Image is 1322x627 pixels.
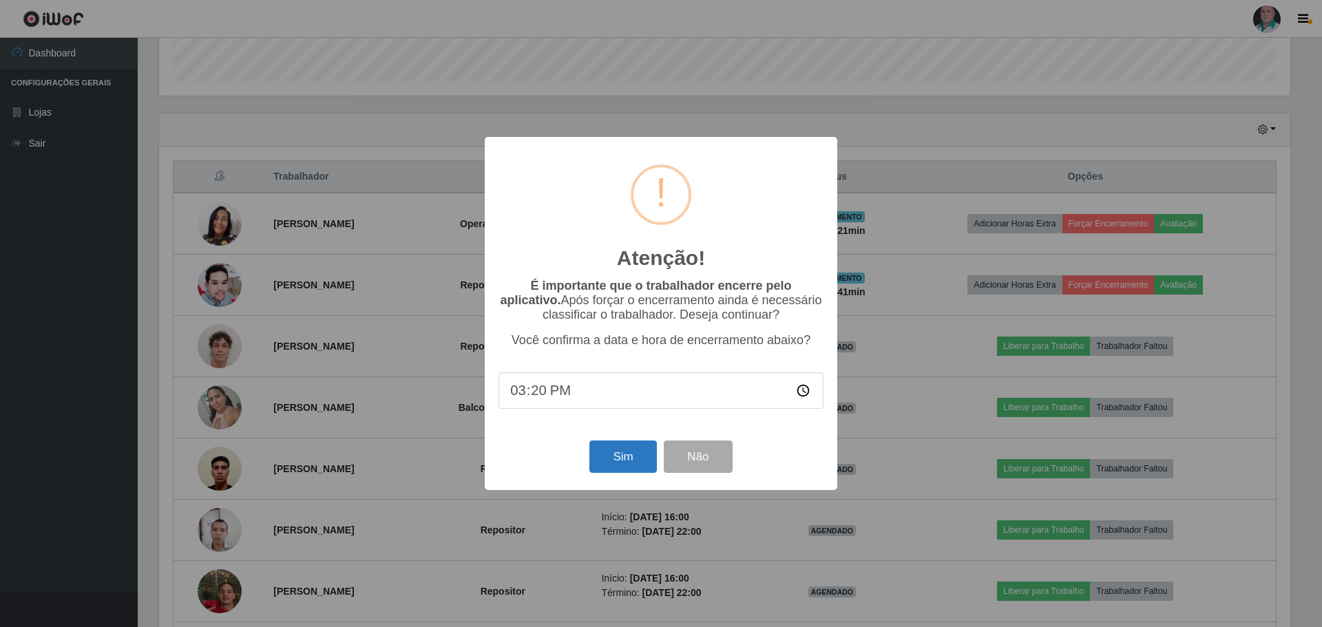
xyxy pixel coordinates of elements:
[664,440,732,473] button: Não
[499,333,823,348] p: Você confirma a data e hora de encerramento abaixo?
[499,279,823,322] p: Após forçar o encerramento ainda é necessário classificar o trabalhador. Deseja continuar?
[617,246,705,270] h2: Atenção!
[589,440,656,473] button: Sim
[500,279,791,307] b: É importante que o trabalhador encerre pelo aplicativo.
